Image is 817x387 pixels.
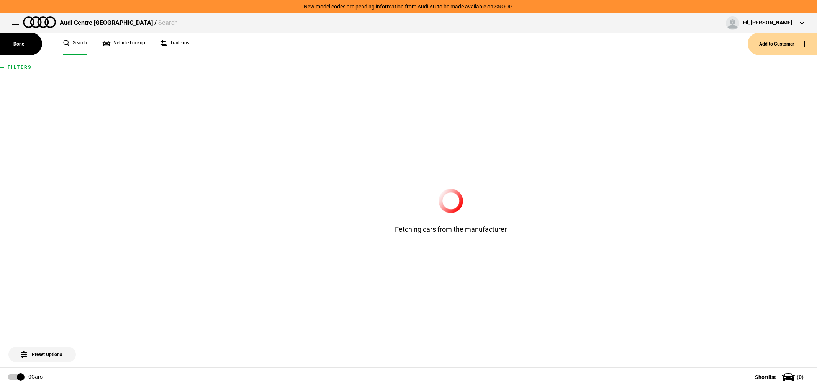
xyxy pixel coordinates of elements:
[160,33,189,55] a: Trade ins
[28,373,43,381] div: 0 Cars
[102,33,145,55] a: Vehicle Lookup
[158,19,178,26] span: Search
[743,367,817,387] button: Shortlist(0)
[743,19,792,27] div: Hi, [PERSON_NAME]
[60,19,178,27] div: Audi Centre [GEOGRAPHIC_DATA] /
[8,65,77,70] h1: Filters
[748,33,817,55] button: Add to Customer
[755,374,776,380] span: Shortlist
[23,16,56,28] img: audi.png
[63,33,87,55] a: Search
[355,189,547,234] div: Fetching cars from the manufacturer
[797,374,804,380] span: ( 0 )
[22,342,62,357] span: Preset Options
